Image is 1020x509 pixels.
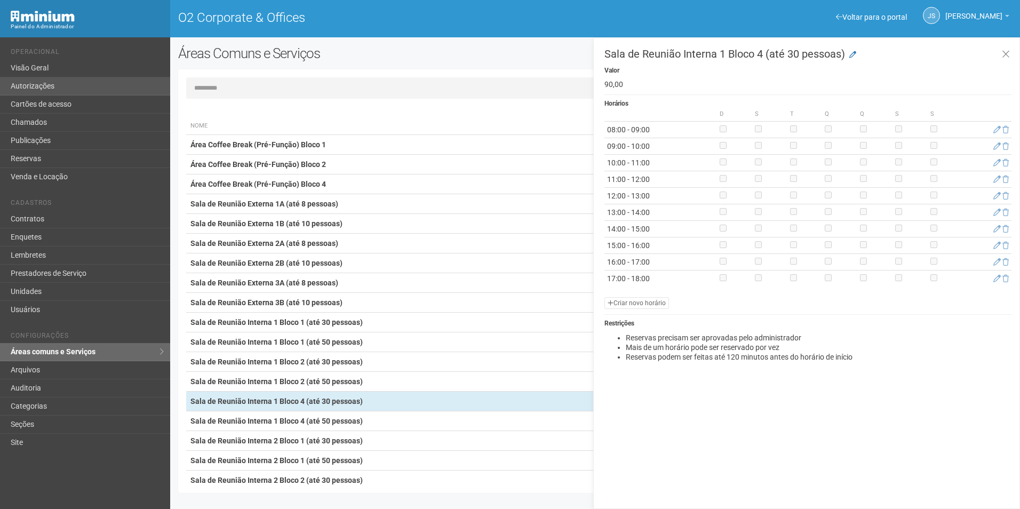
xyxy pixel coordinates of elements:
[945,13,1009,22] a: [PERSON_NAME]
[190,298,342,307] strong: Sala de Reunião Externa 3B (até 10 pessoas)
[11,332,162,343] li: Configurações
[993,208,1001,217] a: Editar horário
[993,175,1001,184] a: Editar horário
[604,79,1011,89] li: 90,00
[190,180,326,188] strong: Área Coffee Break (Pré-Função) Bloco 4
[604,67,1011,74] h5: Valor
[190,377,363,386] strong: Sala de Reunião Interna 1 Bloco 2 (até 50 pessoas)
[1002,192,1009,200] a: Excluir horário
[626,343,1011,352] li: Mais de um horário pode ser reservado por vez
[190,219,342,228] strong: Sala de Reunião Externa 1B (até 10 pessoas)
[822,107,857,122] th: Q
[1002,274,1009,283] a: Excluir horário
[1002,258,1009,266] a: Excluir horário
[787,107,823,122] th: T
[1002,125,1009,134] a: Excluir horário
[993,274,1001,283] a: Editar horário
[604,49,1011,59] h3: Sala de Reunião Interna 1 Bloco 4 (até 30 pessoas)
[190,417,363,425] strong: Sala de Reunião Interna 1 Bloco 4 (até 50 pessoas)
[190,259,342,267] strong: Sala de Reunião Externa 2B (até 10 pessoas)
[857,107,892,122] th: Q
[1002,241,1009,250] a: Excluir horário
[604,122,717,138] td: 08:00 - 09:00
[1002,208,1009,217] a: Excluir horário
[190,160,326,169] strong: Área Coffee Break (Pré-Função) Bloco 2
[993,241,1001,250] a: Editar horário
[604,221,717,237] td: 14:00 - 15:00
[993,158,1001,167] a: Editar horário
[717,107,752,122] th: D
[928,107,963,122] th: S
[11,199,162,210] li: Cadastros
[993,192,1001,200] a: Editar horário
[923,7,940,24] a: JS
[993,225,1001,233] a: Editar horário
[604,204,717,221] td: 13:00 - 14:00
[626,333,1011,343] li: Reservas precisam ser aprovadas pelo administrador
[604,171,717,188] td: 11:00 - 12:00
[190,436,363,445] strong: Sala de Reunião Interna 2 Bloco 1 (até 30 pessoas)
[604,155,717,171] td: 10:00 - 11:00
[11,48,162,59] li: Operacional
[1002,225,1009,233] a: Excluir horário
[604,100,1011,107] h5: Horários
[604,254,717,271] td: 16:00 - 17:00
[190,200,338,208] strong: Sala de Reunião Externa 1A (até 8 pessoas)
[190,140,326,149] strong: Área Coffee Break (Pré-Função) Bloco 1
[993,258,1001,266] a: Editar horário
[190,456,363,465] strong: Sala de Reunião Interna 2 Bloco 1 (até 50 pessoas)
[993,125,1001,134] a: Editar horário
[849,50,856,60] a: Modificar Área comum
[626,352,1011,362] li: Reservas podem ser feitas até 120 minutos antes do horário de início
[186,117,769,135] th: Nome
[604,271,717,287] td: 17:00 - 18:00
[1002,175,1009,184] a: Excluir horário
[604,237,717,254] td: 15:00 - 16:00
[11,11,75,22] img: Minium
[190,338,363,346] strong: Sala de Reunião Interna 1 Bloco 1 (até 50 pessoas)
[190,279,338,287] strong: Sala de Reunião Externa 3A (até 8 pessoas)
[190,239,338,248] strong: Sala de Reunião Externa 2A (até 8 pessoas)
[178,11,587,25] h1: O2 Corporate & Offices
[11,22,162,31] div: Painel do Administrador
[190,476,363,484] strong: Sala de Reunião Interna 2 Bloco 2 (até 30 pessoas)
[945,2,1002,20] span: Jeferson Souza
[892,107,928,122] th: S
[604,138,717,155] td: 09:00 - 10:00
[604,188,717,204] td: 12:00 - 13:00
[178,45,516,61] h2: Áreas Comuns e Serviços
[190,318,363,327] strong: Sala de Reunião Interna 1 Bloco 1 (até 30 pessoas)
[604,297,669,309] a: Criar novo horário
[993,142,1001,150] a: Editar horário
[190,397,363,405] strong: Sala de Reunião Interna 1 Bloco 4 (até 30 pessoas)
[604,320,1011,327] h5: Restrições
[1002,142,1009,150] a: Excluir horário
[836,13,907,21] a: Voltar para o portal
[190,357,363,366] strong: Sala de Reunião Interna 1 Bloco 2 (até 30 pessoas)
[752,107,787,122] th: S
[1002,158,1009,167] a: Excluir horário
